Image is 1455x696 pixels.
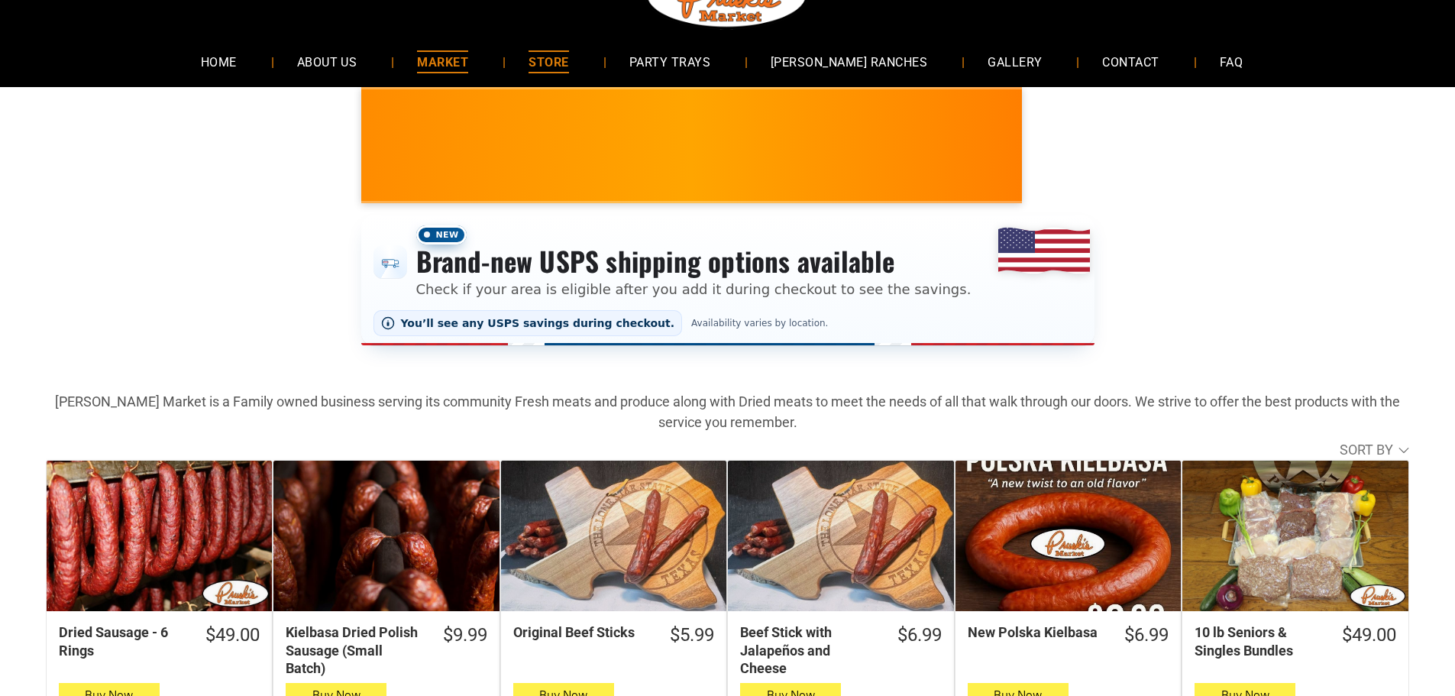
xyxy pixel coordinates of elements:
a: CONTACT [1079,41,1182,82]
a: STORE [506,41,591,82]
a: HOME [178,41,260,82]
a: Original Beef Sticks [501,461,726,611]
a: Kielbasa Dried Polish Sausage (Small Batch) [273,461,499,611]
a: Dried Sausage - 6 Rings [47,461,272,611]
a: 10 lb Seniors &amp; Singles Bundles [1182,461,1408,611]
a: $6.99New Polska Kielbasa [955,623,1181,647]
div: Beef Stick with Jalapeños and Cheese [740,623,877,677]
div: $6.99 [897,623,942,647]
a: $5.99Original Beef Sticks [501,623,726,647]
div: Shipping options announcement [361,215,1094,345]
a: GALLERY [965,41,1065,82]
h3: Brand-new USPS shipping options available [416,244,972,278]
span: You’ll see any USPS savings during checkout. [401,317,675,329]
span: MARKET [417,50,468,73]
a: PARTY TRAYS [606,41,733,82]
a: [PERSON_NAME] RANCHES [748,41,950,82]
a: $9.99Kielbasa Dried Polish Sausage (Small Batch) [273,623,499,677]
div: $9.99 [443,623,487,647]
a: New Polska Kielbasa [955,461,1181,611]
a: $49.00Dried Sausage - 6 Rings [47,623,272,659]
div: Kielbasa Dried Polish Sausage (Small Batch) [286,623,422,677]
a: $49.0010 lb Seniors & Singles Bundles [1182,623,1408,659]
div: Original Beef Sticks [513,623,650,641]
span: New [416,225,467,244]
div: New Polska Kielbasa [968,623,1104,641]
a: Beef Stick with Jalapeños and Cheese [728,461,953,611]
div: 10 lb Seniors & Singles Bundles [1195,623,1321,659]
span: Availability varies by location. [688,318,831,329]
strong: [PERSON_NAME] Market is a Family owned business serving its community Fresh meats and produce alo... [55,393,1400,430]
div: $6.99 [1124,623,1169,647]
div: $49.00 [205,623,260,647]
div: $49.00 [1342,623,1396,647]
a: ABOUT US [274,41,380,82]
a: FAQ [1197,41,1266,82]
div: $5.99 [670,623,714,647]
a: MARKET [394,41,491,82]
p: Check if your area is eligible after you add it during checkout to see the savings. [416,279,972,299]
a: $6.99Beef Stick with Jalapeños and Cheese [728,623,953,677]
div: Dried Sausage - 6 Rings [59,623,186,659]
